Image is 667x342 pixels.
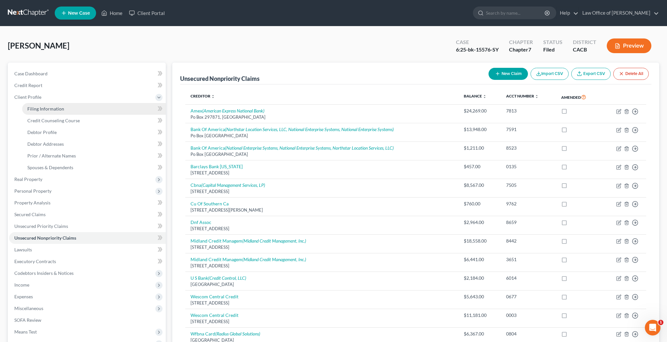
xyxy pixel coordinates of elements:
[464,293,496,300] div: $5,643.00
[211,95,215,98] i: unfold_more
[191,94,215,98] a: Creditor unfold_more
[27,118,80,123] span: Credit Counseling Course
[506,201,551,207] div: 9762
[225,145,394,151] i: (National Enterprise Systems, National Enterprise Systems, Northstar Location Services, LLC)
[14,71,48,76] span: Case Dashboard
[506,293,551,300] div: 0677
[8,41,69,50] span: [PERSON_NAME]
[486,7,546,19] input: Search by name...
[9,68,166,80] a: Case Dashboard
[191,319,453,325] div: [STREET_ADDRESS]
[191,263,453,269] div: [STREET_ADDRESS]
[535,95,539,98] i: unfold_more
[607,38,651,53] button: Preview
[191,244,453,250] div: [STREET_ADDRESS]
[506,275,551,281] div: 6014
[22,115,166,126] a: Credit Counseling Course
[22,150,166,162] a: Prior / Alternate Names
[191,331,260,336] a: Wfbna Card(Radius Global Solutions)
[464,201,496,207] div: $760.00
[191,257,306,262] a: Midland Credit Managem(Midland Credit Management, Inc.)
[14,282,29,288] span: Income
[464,238,496,244] div: $18,558.00
[531,68,569,80] button: Import CSV
[14,223,68,229] span: Unsecured Priority Claims
[613,68,649,80] button: Delete All
[191,151,453,157] div: Po Box [GEOGRAPHIC_DATA]
[14,329,37,335] span: Means Test
[191,170,453,176] div: [STREET_ADDRESS]
[191,145,394,151] a: Bank Of America(National Enterprise Systems, National Enterprise Systems, Northstar Location Serv...
[22,103,166,115] a: Filing Information
[22,138,166,150] a: Debtor Addresses
[9,197,166,209] a: Property Analysis
[573,38,596,46] div: District
[27,153,76,158] span: Prior / Alternate Names
[191,114,453,120] div: Po Box 297871, [GEOGRAPHIC_DATA]
[98,7,126,19] a: Home
[506,312,551,319] div: 0003
[506,331,551,337] div: 0804
[208,275,246,281] i: (Credit Control, LLC)
[191,188,453,195] div: [STREET_ADDRESS]
[528,46,531,52] span: 7
[506,108,551,114] div: 7813
[191,219,211,225] a: Dnf Assoc
[464,275,496,281] div: $2,184.00
[191,108,264,113] a: Amex(American Express National Bank)
[191,226,453,232] div: [STREET_ADDRESS]
[464,145,496,151] div: $1,211.00
[68,11,90,16] span: New Case
[191,133,453,139] div: Po Box [GEOGRAPHIC_DATA]
[14,294,33,299] span: Expenses
[506,163,551,170] div: 0135
[191,182,265,188] a: Cbna(Capital Management Services, LP)
[14,270,74,276] span: Codebtors Insiders & Notices
[225,126,394,132] i: (Northstar Location Services, LLC, National Enterprise Systems, National Enterprise Systems)
[191,294,238,299] a: Wescom Central Credit
[556,90,601,105] th: Amended
[506,219,551,226] div: 8659
[180,75,260,82] div: Unsecured Nonpriority Claims
[464,219,496,226] div: $2,964.00
[14,176,42,182] span: Real Property
[191,238,306,244] a: Midland Credit Managem(Midland Credit Management, Inc.)
[464,182,496,188] div: $8,567.00
[22,162,166,173] a: Spouses & Dependents
[658,320,663,325] span: 1
[191,275,246,281] a: U S Bank(Credit Control, LLC)
[483,95,487,98] i: unfold_more
[464,126,496,133] div: $13,948.00
[126,7,168,19] a: Client Portal
[14,212,46,217] span: Secured Claims
[191,126,394,132] a: Bank Of America(Northstar Location Services, LLC, National Enterprise Systems, National Enterpris...
[645,320,660,335] iframe: Intercom live chat
[191,164,243,169] a: Barclays Bank [US_STATE]
[506,145,551,151] div: 8523
[509,38,533,46] div: Chapter
[456,46,499,53] div: 6:25-bk-15576-SY
[489,68,528,80] button: New Claim
[506,94,539,98] a: Acct Number unfold_more
[14,235,76,241] span: Unsecured Nonpriority Claims
[9,256,166,267] a: Executory Contracts
[464,94,487,98] a: Balance unfold_more
[27,106,64,112] span: Filing Information
[9,80,166,91] a: Credit Report
[464,256,496,263] div: $6,441.00
[201,182,265,188] i: (Capital Management Services, LP)
[506,238,551,244] div: 8442
[506,182,551,188] div: 7505
[22,126,166,138] a: Debtor Profile
[509,46,533,53] div: Chapter
[456,38,499,46] div: Case
[191,201,229,206] a: Cu Of Southern Ca
[202,108,264,113] i: (American Express National Bank)
[14,317,41,323] span: SOFA Review
[9,232,166,244] a: Unsecured Nonpriority Claims
[191,281,453,288] div: [GEOGRAPHIC_DATA]
[464,312,496,319] div: $11,181.00
[571,68,611,80] a: Export CSV
[27,129,57,135] span: Debtor Profile
[464,163,496,170] div: $457.00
